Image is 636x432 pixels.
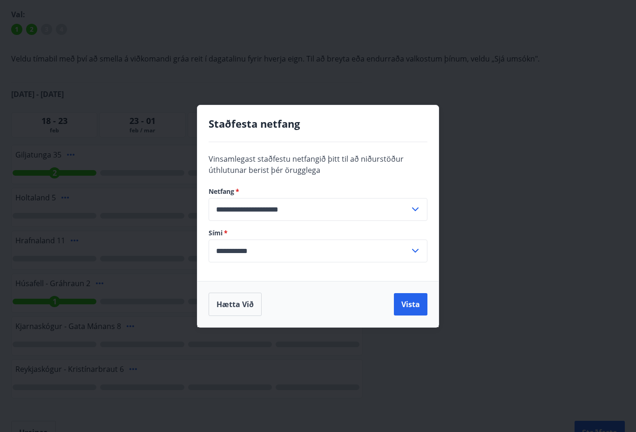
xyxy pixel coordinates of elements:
[394,293,427,315] button: Vista
[209,228,427,238] label: Sími
[209,117,427,130] h4: Staðfesta netfang
[209,154,404,175] span: Vinsamlegast staðfestu netfangið þitt til að niðurstöður úthlutunar berist þér örugglega
[209,293,262,316] button: Hætta við
[209,187,427,196] label: Netfang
